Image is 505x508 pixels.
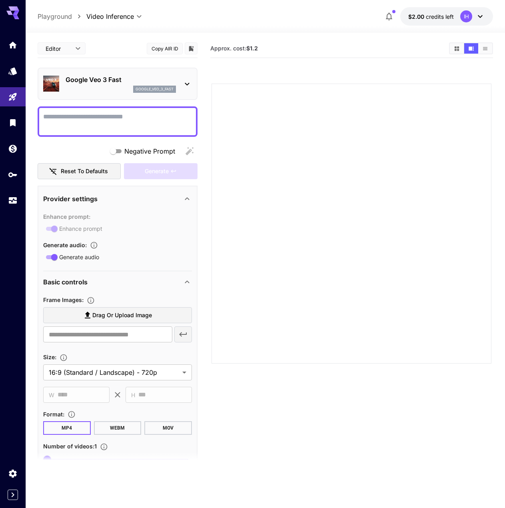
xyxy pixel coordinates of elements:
span: Frame Images : [43,296,84,303]
div: Show media in grid viewShow media in video viewShow media in list view [449,42,493,54]
div: IH [460,10,472,22]
div: API Keys [8,170,18,180]
div: Home [8,40,18,50]
div: Models [8,66,18,76]
button: Specify how many videos to generate in a single request. Each video generation will be charged se... [97,443,111,451]
div: Wallet [8,144,18,154]
span: Size : [43,354,56,360]
span: Generate audio [59,253,99,261]
div: Settings [8,468,18,478]
b: $1.2 [246,45,258,52]
button: Add to library [188,44,195,53]
span: Number of videos : 1 [43,443,97,450]
nav: breadcrumb [38,12,86,21]
button: Show media in list view [478,43,492,54]
span: W [49,390,54,400]
button: MP4 [43,421,91,435]
button: Upload frame images. [84,296,98,304]
div: Basic controls [43,272,192,292]
button: Adjust the dimensions of the generated image by specifying its width and height in pixels, or sel... [56,354,71,362]
button: MOV [144,421,192,435]
span: Drag or upload image [92,310,152,320]
p: Provider settings [43,194,98,204]
p: google_veo_3_fast [136,86,174,92]
div: Playground [8,92,18,102]
div: Library [8,118,18,128]
p: Google Veo 3 Fast [66,75,176,84]
span: Negative Prompt [124,146,175,156]
label: Drag or upload image [43,307,192,324]
button: Choose the file format for the output video. [64,410,79,418]
span: Editor [46,44,70,53]
span: credits left [426,13,454,20]
button: Show media in grid view [450,43,464,54]
div: Provider settings [43,189,192,208]
span: 16:9 (Standard / Landscape) - 720p [49,368,179,377]
button: Reset to defaults [38,163,121,180]
div: $2.00 [408,12,454,21]
button: Expand sidebar [8,490,18,500]
span: $2.00 [408,13,426,20]
span: H [131,390,135,400]
span: Format : [43,411,64,418]
div: Google Veo 3 Fastgoogle_veo_3_fast [43,72,192,96]
button: WEBM [94,421,142,435]
span: Video Inference [86,12,134,21]
button: Copy AIR ID [147,43,183,54]
span: Approx. cost: [210,45,258,52]
div: Usage [8,196,18,206]
button: $2.00IH [400,7,493,26]
button: Show media in video view [464,43,478,54]
a: Playground [38,12,72,21]
p: Basic controls [43,277,88,287]
span: Generate audio : [43,242,87,248]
